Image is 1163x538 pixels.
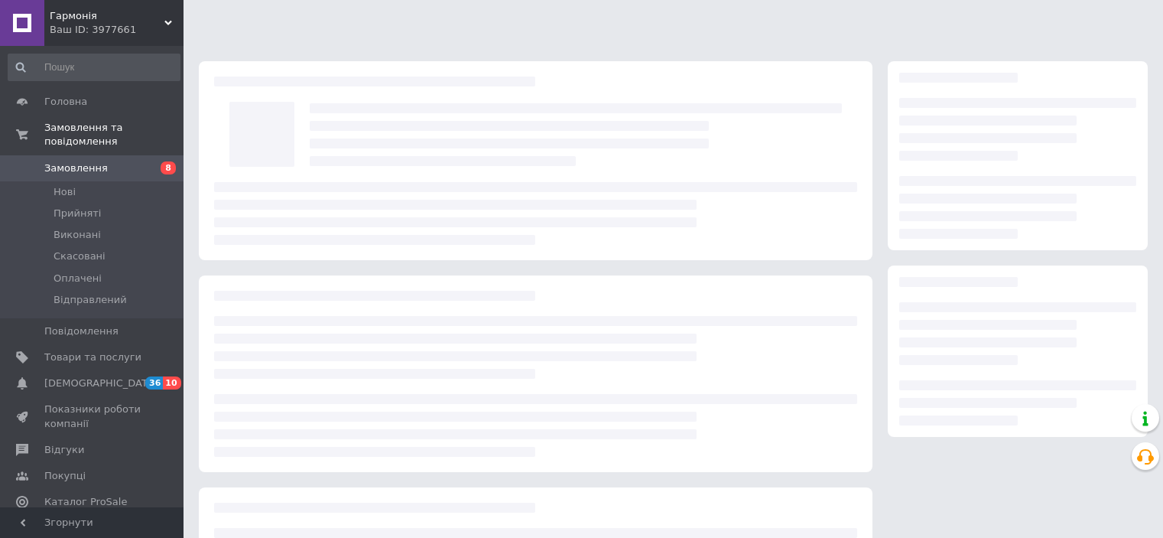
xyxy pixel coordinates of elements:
span: Каталог ProSale [44,495,127,509]
span: Гармонія [50,9,164,23]
span: Показники роботи компанії [44,403,141,430]
span: Скасовані [54,249,106,263]
span: Нові [54,185,76,199]
span: 36 [145,377,163,390]
span: Повідомлення [44,324,119,338]
span: 10 [163,377,180,390]
span: Оплачені [54,272,102,285]
span: Відгуки [44,443,84,457]
span: Замовлення та повідомлення [44,121,184,148]
span: 8 [161,161,176,174]
div: Ваш ID: 3977661 [50,23,184,37]
span: Замовлення [44,161,108,175]
span: Головна [44,95,87,109]
span: Товари та послуги [44,351,141,364]
span: Покупці [44,469,86,483]
span: Відправлений [54,293,127,307]
input: Пошук [8,54,180,81]
span: Виконані [54,228,101,242]
span: [DEMOGRAPHIC_DATA] [44,377,158,390]
span: Прийняті [54,207,101,220]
